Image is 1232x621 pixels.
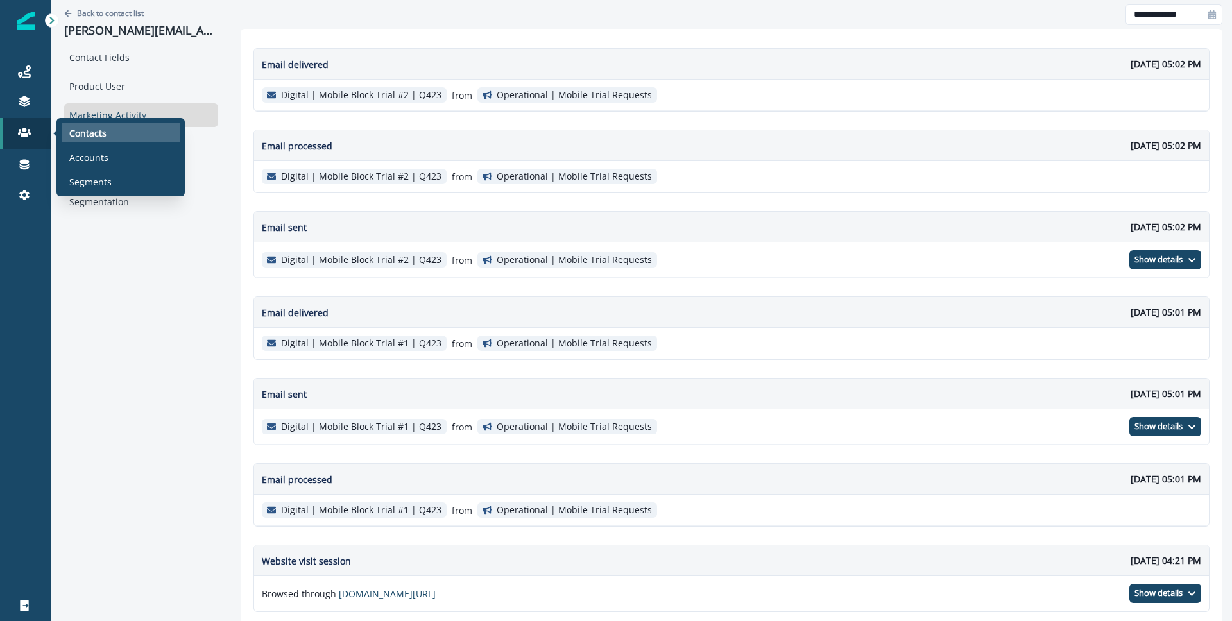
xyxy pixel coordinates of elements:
[262,473,332,486] p: Email processed
[452,337,472,350] p: from
[497,338,652,349] p: Operational | Mobile Trial Requests
[281,505,441,516] p: Digital | Mobile Block Trial #1 | Q423
[1129,584,1201,603] button: Show details
[497,505,652,516] p: Operational | Mobile Trial Requests
[452,420,472,434] p: from
[497,255,652,266] p: Operational | Mobile Trial Requests
[262,221,307,234] p: Email sent
[69,151,108,164] p: Accounts
[1134,255,1183,265] p: Show details
[452,504,472,517] p: from
[452,170,472,183] p: from
[1131,57,1201,71] p: [DATE] 05:02 PM
[281,421,441,432] p: Digital | Mobile Block Trial #1 | Q423
[17,12,35,30] img: Inflection
[69,126,107,140] p: Contacts
[62,172,180,191] a: Segments
[262,139,332,153] p: Email processed
[262,306,329,319] p: Email delivered
[64,8,144,19] button: Go back
[452,253,472,267] p: from
[62,123,180,142] a: Contacts
[497,421,652,432] p: Operational | Mobile Trial Requests
[281,338,441,349] p: Digital | Mobile Block Trial #1 | Q423
[64,46,218,69] div: Contact Fields
[77,8,144,19] p: Back to contact list
[262,554,351,568] p: Website visit session
[452,89,472,102] p: from
[69,175,112,189] p: Segments
[262,587,436,600] p: Browsed through
[1131,387,1201,400] p: [DATE] 05:01 PM
[497,171,652,182] p: Operational | Mobile Trial Requests
[339,588,436,600] a: [DOMAIN_NAME][URL]
[1131,305,1201,319] p: [DATE] 05:01 PM
[1129,250,1201,269] button: Show details
[1131,472,1201,486] p: [DATE] 05:01 PM
[262,387,307,401] p: Email sent
[1131,554,1201,567] p: [DATE] 04:21 PM
[497,90,652,101] p: Operational | Mobile Trial Requests
[64,103,218,127] div: Marketing Activity
[281,171,441,182] p: Digital | Mobile Block Trial #2 | Q423
[62,148,180,167] a: Accounts
[281,90,441,101] p: Digital | Mobile Block Trial #2 | Q423
[1131,139,1201,152] p: [DATE] 05:02 PM
[64,74,218,98] div: Product User
[1129,417,1201,436] button: Show details
[1134,588,1183,599] p: Show details
[1134,421,1183,432] p: Show details
[1131,220,1201,234] p: [DATE] 05:02 PM
[64,190,218,214] div: Segmentation
[262,58,329,71] p: Email delivered
[281,255,441,266] p: Digital | Mobile Block Trial #2 | Q423
[64,24,218,38] p: [PERSON_NAME][EMAIL_ADDRESS][DOMAIN_NAME]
